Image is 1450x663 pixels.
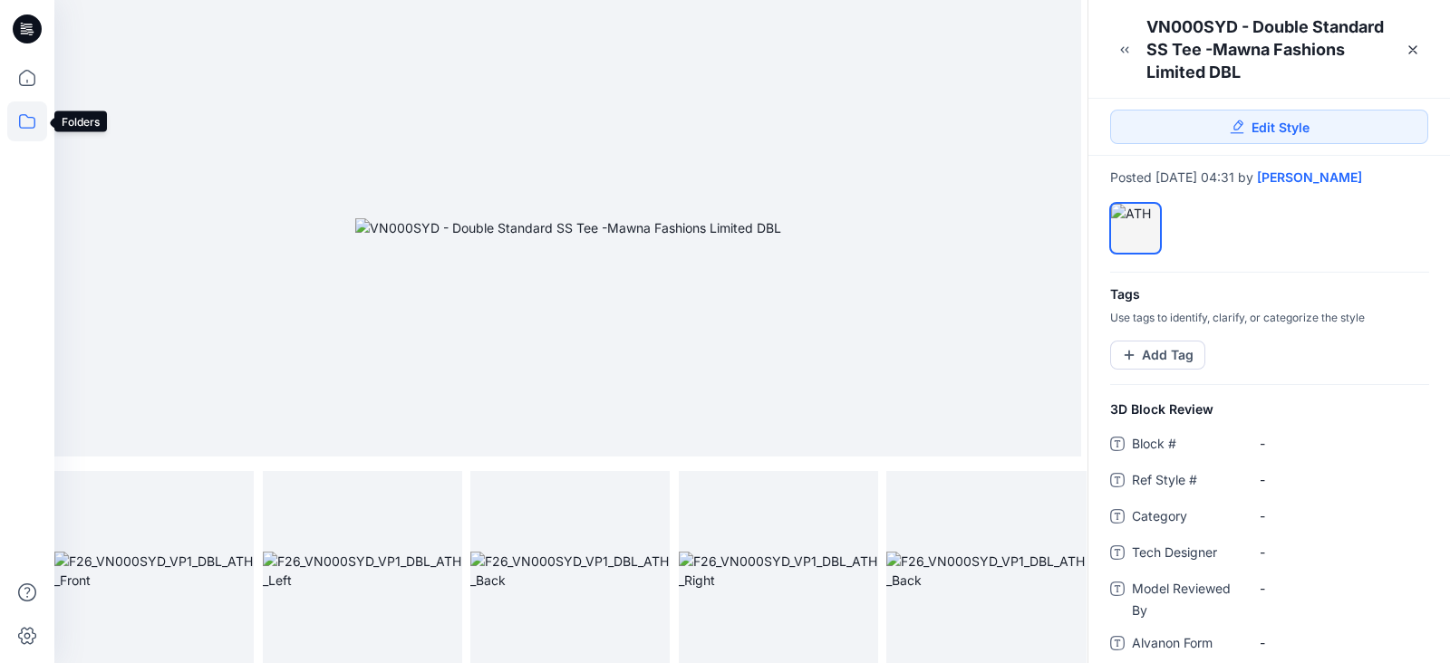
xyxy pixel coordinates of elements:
span: 3D Block Review [1110,399,1213,418]
img: F26_VN000SYD_VP1_DBL_ATH_Left [263,552,462,590]
button: Add Tag [1110,341,1205,370]
span: - [1260,543,1416,562]
a: [PERSON_NAME] [1257,170,1362,185]
span: Edit Style [1252,118,1310,137]
img: F26_VN000SYD_VP1_DBL_ATH_Back [470,552,670,590]
span: Model Reviewed By [1132,578,1241,621]
button: Minimize [1110,35,1139,64]
span: Alvanon Form [1132,632,1241,658]
img: VN000SYD - Double Standard SS Tee -Mawna Fashions Limited DBL [355,218,781,237]
div: ATH [1110,203,1161,254]
a: Edit Style [1110,110,1428,144]
a: Close Style Presentation [1398,35,1427,64]
span: - [1260,633,1416,652]
div: VN000SYD - Double Standard SS Tee -Mawna Fashions Limited DBL [1146,15,1396,83]
img: F26_VN000SYD_VP1_DBL_ATH_Right [679,552,878,590]
span: Tech Designer [1132,542,1241,567]
img: F26_VN000SYD_VP1_DBL_ATH_Front [54,552,254,590]
p: Use tags to identify, clarify, or categorize the style [1088,310,1450,326]
span: Category [1132,505,1241,531]
span: - [1260,434,1416,453]
span: - [1260,579,1416,598]
span: Ref Style # [1132,469,1241,495]
span: - [1260,470,1416,489]
img: F26_VN000SYD_VP1_DBL_ATH_Back [886,552,1086,590]
h4: Tags [1088,287,1450,303]
span: Block # [1132,433,1241,458]
div: Posted [DATE] 04:31 by [1110,170,1428,185]
span: - [1260,506,1416,525]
